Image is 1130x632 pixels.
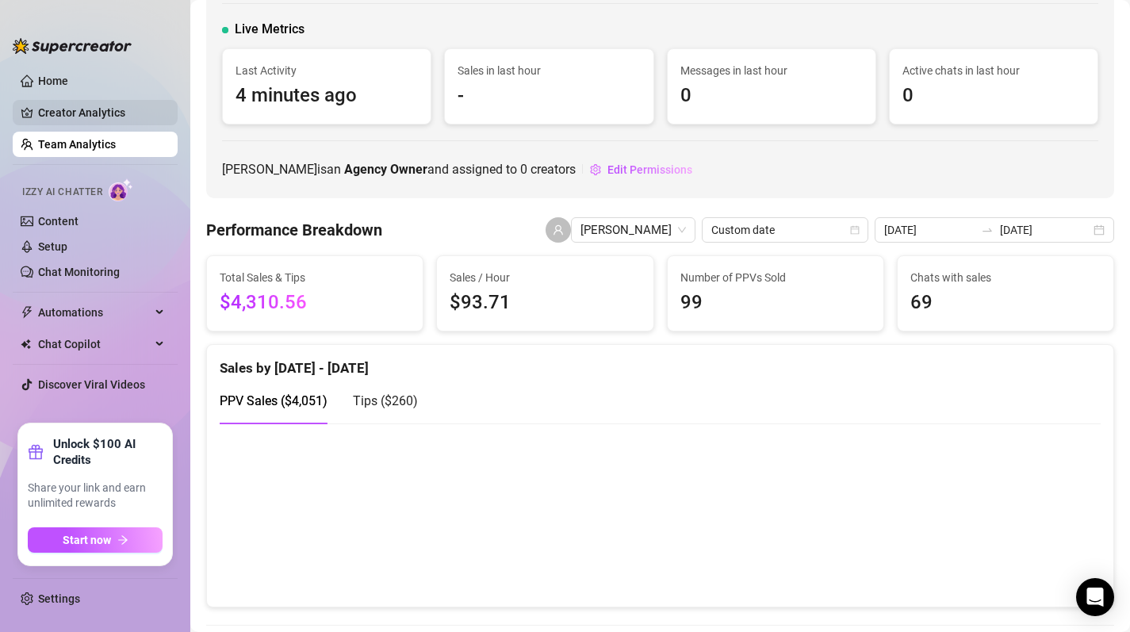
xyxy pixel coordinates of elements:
span: $4,310.56 [220,288,410,318]
span: Chat Copilot [38,331,151,357]
span: - [458,81,640,111]
span: 4 minutes ago [236,81,418,111]
span: 69 [910,288,1101,318]
span: 99 [680,288,871,318]
span: Total Sales & Tips [220,269,410,286]
img: Chat Copilot [21,339,31,350]
span: Edit Permissions [607,163,692,176]
div: Sales by [DATE] - [DATE] [220,345,1101,379]
span: Last Activity [236,62,418,79]
span: Active chats in last hour [902,62,1085,79]
a: Team Analytics [38,138,116,151]
input: End date [1000,221,1090,239]
a: Discover Viral Videos [38,378,145,391]
span: 0 [520,162,527,177]
a: Content [38,215,79,228]
span: Sales / Hour [450,269,640,286]
span: arrow-right [117,534,128,546]
div: Open Intercom Messenger [1076,578,1114,616]
button: Start nowarrow-right [28,527,163,553]
img: AI Chatter [109,178,133,201]
span: setting [590,164,601,175]
b: Agency Owner [344,162,427,177]
span: [PERSON_NAME] is an and assigned to creators [222,159,576,179]
span: user [553,224,564,236]
span: 0 [680,81,863,111]
span: 0 [902,81,1085,111]
a: Home [38,75,68,87]
h4: Performance Breakdown [206,219,382,241]
button: Edit Permissions [589,157,693,182]
span: gift [28,444,44,460]
img: logo-BBDzfeDw.svg [13,38,132,54]
span: Start now [63,534,111,546]
a: Setup [38,240,67,253]
span: Peter Arnone [580,218,686,242]
span: Number of PPVs Sold [680,269,871,286]
span: Izzy AI Chatter [22,185,102,200]
span: Live Metrics [235,20,305,39]
span: Chats with sales [910,269,1101,286]
a: Chat Monitoring [38,266,120,278]
a: Creator Analytics [38,100,165,125]
span: Share your link and earn unlimited rewards [28,481,163,511]
span: PPV Sales ( $4,051 ) [220,393,328,408]
span: thunderbolt [21,306,33,319]
strong: Unlock $100 AI Credits [53,436,163,468]
span: swap-right [981,224,994,236]
span: to [981,224,994,236]
span: $93.71 [450,288,640,318]
span: Tips ( $260 ) [353,393,418,408]
input: Start date [884,221,975,239]
span: Sales in last hour [458,62,640,79]
a: Settings [38,592,80,605]
span: calendar [850,225,860,235]
span: Custom date [711,218,859,242]
span: Automations [38,300,151,325]
span: Messages in last hour [680,62,863,79]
